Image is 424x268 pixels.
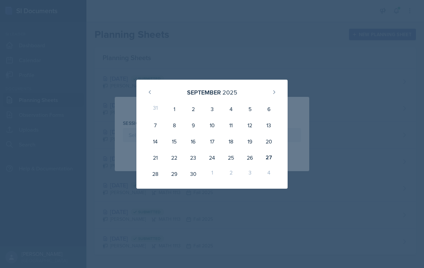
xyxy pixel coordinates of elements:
div: 8 [165,117,184,133]
div: 26 [240,150,259,166]
div: 20 [259,133,278,150]
div: 5 [240,101,259,117]
div: 1 [165,101,184,117]
div: 30 [184,166,203,182]
div: 23 [184,150,203,166]
div: 3 [240,166,259,182]
div: 19 [240,133,259,150]
div: 6 [259,101,278,117]
div: 21 [146,150,165,166]
div: 22 [165,150,184,166]
div: 31 [146,101,165,117]
div: 13 [259,117,278,133]
div: 10 [203,117,221,133]
div: 11 [221,117,240,133]
div: 2025 [222,88,237,97]
div: 27 [259,150,278,166]
div: 14 [146,133,165,150]
div: 12 [240,117,259,133]
div: 25 [221,150,240,166]
div: 4 [221,101,240,117]
div: 24 [203,150,221,166]
div: 17 [203,133,221,150]
div: 18 [221,133,240,150]
div: 1 [203,166,221,182]
div: 3 [203,101,221,117]
div: 9 [184,117,203,133]
div: September [187,88,221,97]
div: 4 [259,166,278,182]
div: 7 [146,117,165,133]
div: 16 [184,133,203,150]
div: 29 [165,166,184,182]
div: 2 [184,101,203,117]
div: 15 [165,133,184,150]
div: 28 [146,166,165,182]
div: 2 [221,166,240,182]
